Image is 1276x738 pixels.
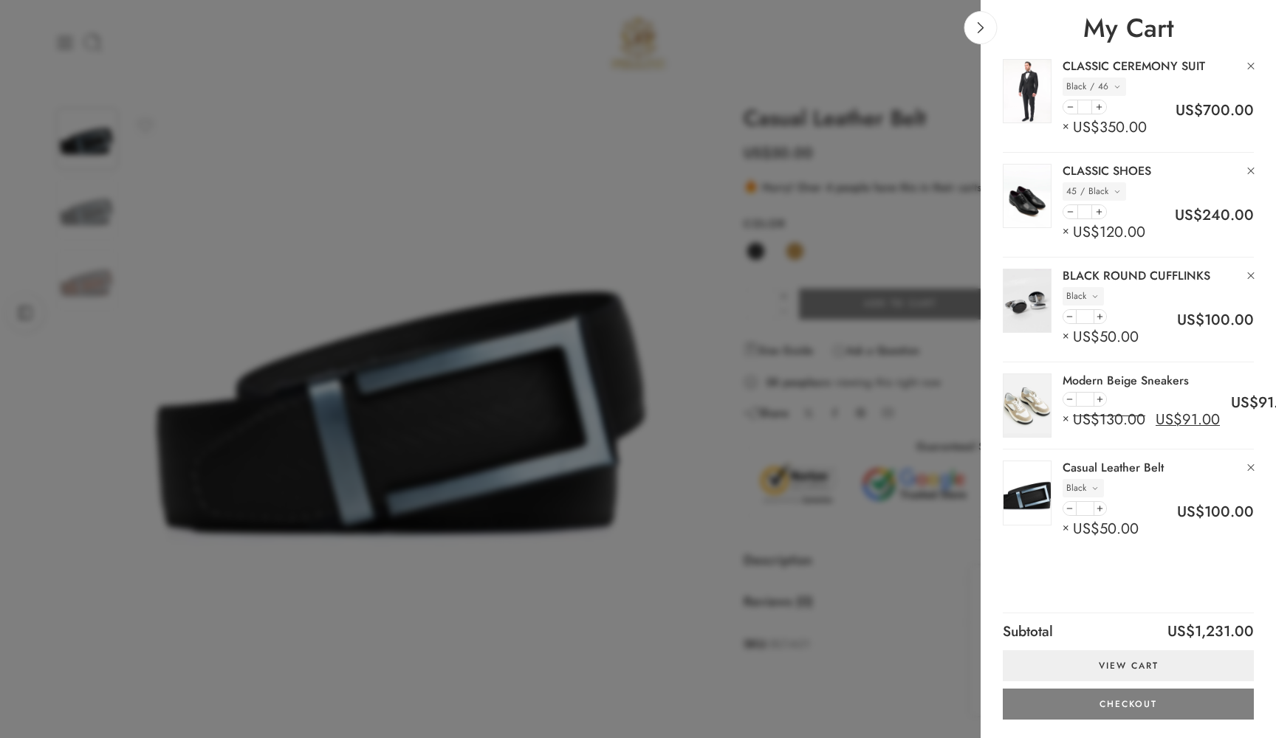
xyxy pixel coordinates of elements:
[1066,481,1086,495] p: Black
[1073,518,1100,539] span: US$
[1063,324,1142,351] div: ×
[1076,310,1094,323] input: Product quantity
[1175,204,1254,226] bdi: 240.00
[1063,269,1210,283] a: BLACK ROUND CUFFLINKS
[1073,326,1139,348] bdi: 50.00
[1176,100,1254,121] bdi: 700.00
[1176,100,1203,121] span: US$
[1063,164,1151,178] a: CLASSIC SHOES
[1241,457,1261,477] a: Remove Casual Leather Belt from cart
[1003,650,1254,681] a: View cart
[1076,502,1094,515] input: Product quantity
[1073,221,1100,243] span: US$
[1175,204,1202,226] span: US$
[1077,100,1092,114] input: Product quantity
[1063,59,1205,73] a: CLASSIC CEREMONY SUIT
[1073,326,1100,348] span: US$
[1073,518,1139,539] bdi: 50.00
[1066,80,1086,94] p: Black
[1177,309,1254,331] bdi: 100.00
[1073,409,1145,430] bdi: 130.00
[1156,409,1220,430] bdi: 91.00
[1177,501,1254,523] bdi: 100.00
[1077,205,1092,218] input: Product quantity
[1167,621,1195,642] span: US$
[1063,114,1150,141] div: ×
[1063,516,1142,542] div: ×
[1063,461,1164,475] a: Casual Leather Belt
[1098,80,1108,94] p: 46
[1231,392,1258,413] span: US$
[1241,160,1261,181] a: Remove CLASSIC SHOES from cart
[1073,117,1147,138] bdi: 350.00
[1073,409,1100,430] span: US$
[1063,407,1224,433] div: ×
[1156,409,1182,430] span: US$
[1088,184,1108,199] p: Black
[1241,265,1261,286] a: Remove BLACK ROUND CUFFLINKS from cart
[981,11,1276,44] span: My Cart
[1063,373,1189,387] a: Modern Beige Sneakers
[1177,501,1204,523] span: US$
[1073,117,1100,138] span: US$
[1003,689,1254,720] a: Checkout
[1167,621,1254,642] bdi: 1,231.00
[1066,289,1086,303] p: Black
[1076,393,1094,406] input: Product quantity
[1177,309,1204,331] span: US$
[1063,219,1149,246] div: ×
[1003,621,1053,641] span: Subtotal
[1241,55,1261,76] a: Remove CLASSIC CEREMONY SUIT from cart
[1073,221,1145,243] bdi: 120.00
[1066,184,1077,199] p: 45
